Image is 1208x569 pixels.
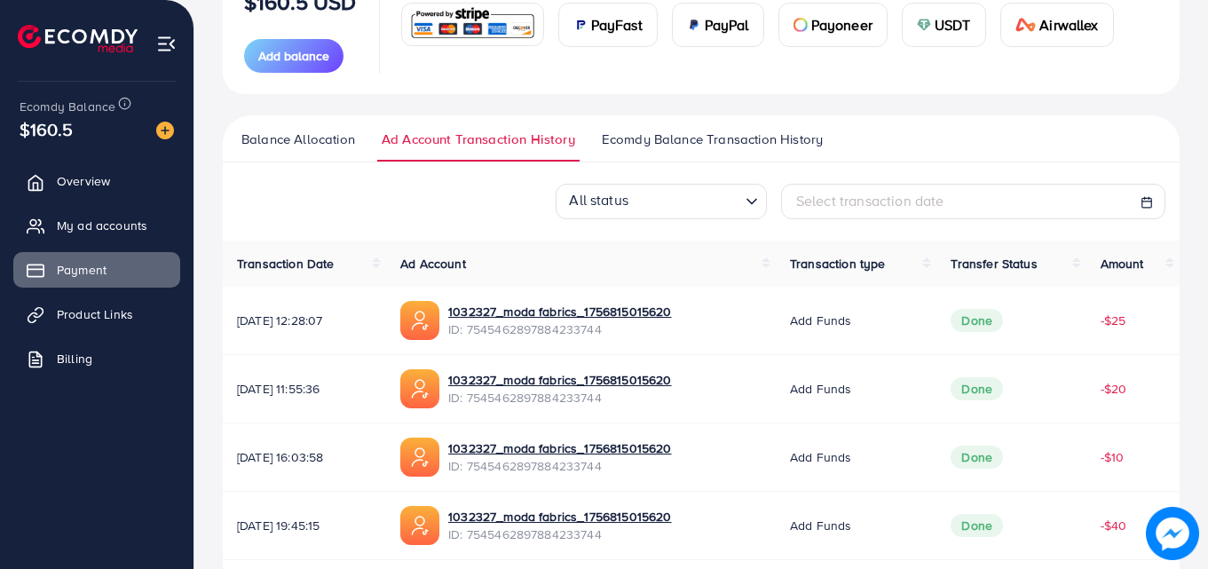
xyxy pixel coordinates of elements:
[57,261,107,279] span: Payment
[1000,3,1114,47] a: cardAirwallex
[18,25,138,52] img: logo
[57,305,133,323] span: Product Links
[672,3,764,47] a: cardPayPal
[790,255,886,273] span: Transaction type
[156,122,174,139] img: image
[448,526,671,543] span: ID: 7545462897884233744
[237,380,372,398] span: [DATE] 11:55:36
[935,14,971,36] span: USDT
[1101,517,1127,534] span: -$40
[448,371,671,389] a: 1032327_moda fabrics_1756815015620
[565,185,632,214] span: All status
[382,130,575,149] span: Ad Account Transaction History
[790,517,851,534] span: Add funds
[951,446,1003,469] span: Done
[558,3,658,47] a: cardPayFast
[13,296,180,332] a: Product Links
[705,14,749,36] span: PayPal
[57,350,92,367] span: Billing
[400,255,466,273] span: Ad Account
[556,184,767,219] div: Search for option
[573,18,588,32] img: card
[448,457,671,475] span: ID: 7545462897884233744
[951,309,1003,332] span: Done
[1039,14,1098,36] span: Airwallex
[258,47,329,65] span: Add balance
[796,191,944,210] span: Select transaction date
[790,448,851,466] span: Add funds
[790,312,851,329] span: Add funds
[407,5,538,43] img: card
[790,380,851,398] span: Add funds
[237,255,335,273] span: Transaction Date
[237,448,372,466] span: [DATE] 16:03:58
[244,39,343,73] button: Add balance
[602,130,823,149] span: Ecomdy Balance Transaction History
[448,508,671,526] a: 1032327_moda fabrics_1756815015620
[400,301,439,340] img: ic-ads-acc.e4c84228.svg
[1101,255,1144,273] span: Amount
[448,439,671,457] a: 1032327_moda fabrics_1756815015620
[1150,511,1196,557] img: image
[591,14,643,36] span: PayFast
[1015,18,1037,32] img: card
[57,172,110,190] span: Overview
[401,3,544,46] a: card
[811,14,872,36] span: Payoneer
[13,163,180,199] a: Overview
[902,3,986,47] a: cardUSDT
[687,18,701,32] img: card
[400,506,439,545] img: ic-ads-acc.e4c84228.svg
[13,341,180,376] a: Billing
[237,312,372,329] span: [DATE] 12:28:07
[917,18,931,32] img: card
[241,130,355,149] span: Balance Allocation
[448,320,671,338] span: ID: 7545462897884233744
[20,116,73,142] span: $160.5
[156,34,177,54] img: menu
[793,18,808,32] img: card
[1101,380,1127,398] span: -$20
[634,186,738,214] input: Search for option
[1101,448,1125,466] span: -$10
[951,255,1037,273] span: Transfer Status
[237,517,372,534] span: [DATE] 19:45:15
[400,438,439,477] img: ic-ads-acc.e4c84228.svg
[1101,312,1126,329] span: -$25
[448,303,671,320] a: 1032327_moda fabrics_1756815015620
[448,389,671,407] span: ID: 7545462897884233744
[20,98,115,115] span: Ecomdy Balance
[57,217,147,234] span: My ad accounts
[778,3,888,47] a: cardPayoneer
[951,377,1003,400] span: Done
[400,369,439,408] img: ic-ads-acc.e4c84228.svg
[13,252,180,288] a: Payment
[951,514,1003,537] span: Done
[13,208,180,243] a: My ad accounts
